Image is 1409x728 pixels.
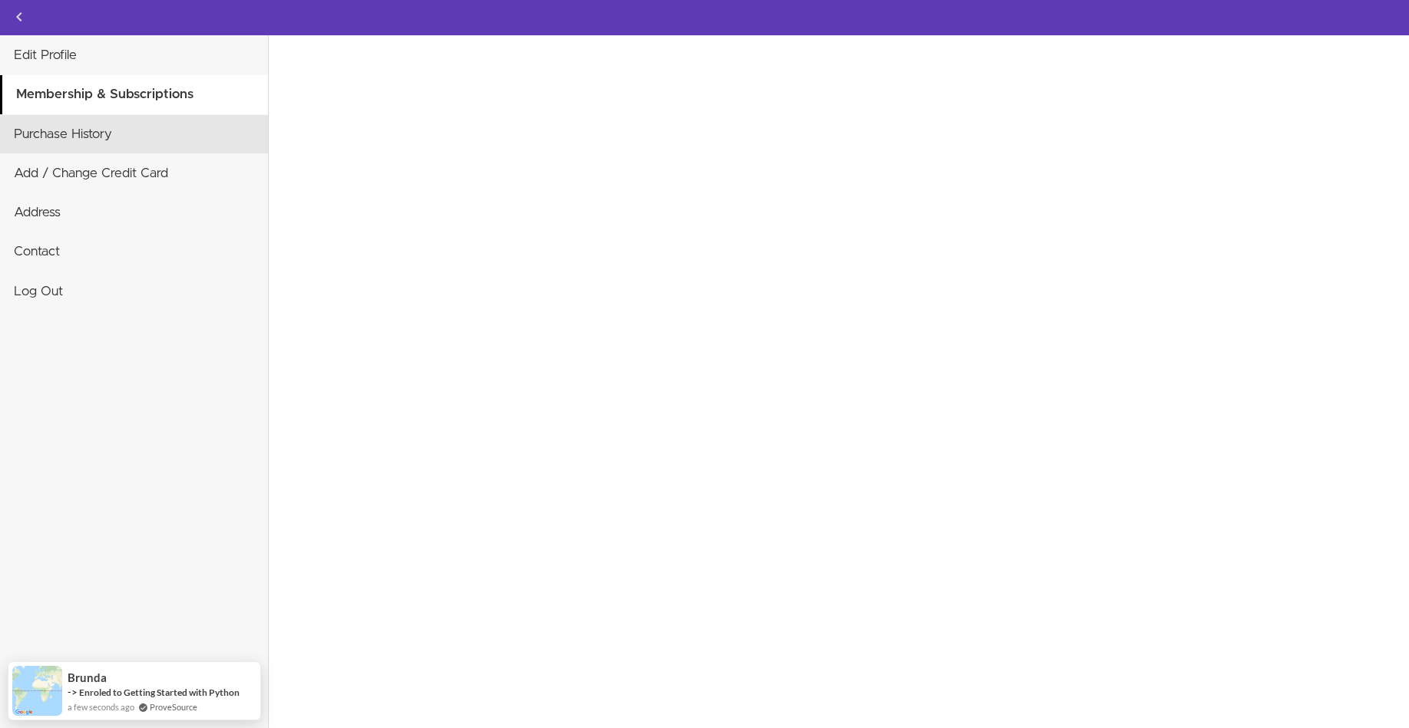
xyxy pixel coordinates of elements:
[10,8,28,26] svg: Back to courses
[68,700,134,713] span: a few seconds ago
[150,700,197,713] a: ProveSource
[79,686,240,699] a: Enroled to Getting Started with Python
[2,75,268,114] a: Membership & Subscriptions
[12,666,62,716] img: provesource social proof notification image
[68,671,107,684] span: Brunda
[68,686,78,698] span: ->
